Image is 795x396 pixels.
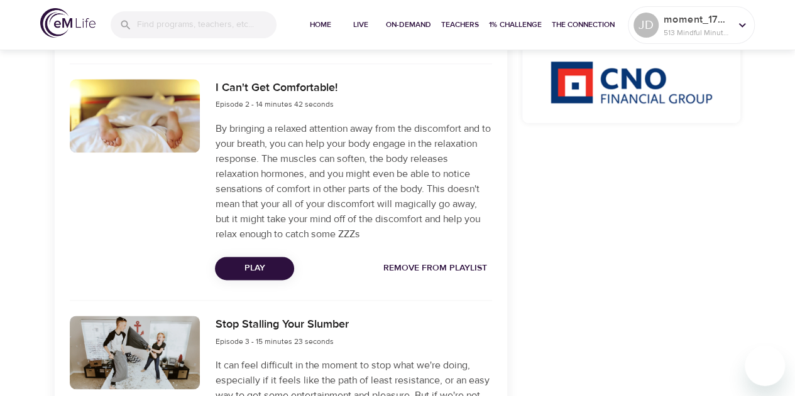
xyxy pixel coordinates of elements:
p: 513 Mindful Minutes [664,27,730,38]
span: Teachers [441,18,479,31]
span: Live [346,18,376,31]
iframe: Button to launch messaging window [745,346,785,386]
span: The Connection [552,18,615,31]
button: Remove from Playlist [378,257,492,280]
span: Episode 3 - 15 minutes 23 seconds [215,336,333,346]
span: On-Demand [386,18,431,31]
img: CNO%20logo.png [550,61,712,104]
h6: Stop Stalling Your Slumber [215,316,348,334]
span: Episode 2 - 14 minutes 42 seconds [215,99,333,109]
div: JD [633,13,659,38]
span: 1% Challenge [489,18,542,31]
p: By bringing a relaxed attention away from the discomfort and to your breath, you can help your bo... [215,121,491,242]
span: Remove from Playlist [383,260,487,276]
h6: I Can't Get Comfortable! [215,79,337,97]
span: Home [305,18,336,31]
input: Find programs, teachers, etc... [137,11,277,38]
span: Play [225,260,284,276]
p: moment_1745271098 [664,12,730,27]
img: logo [40,8,96,38]
button: Play [215,257,294,280]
